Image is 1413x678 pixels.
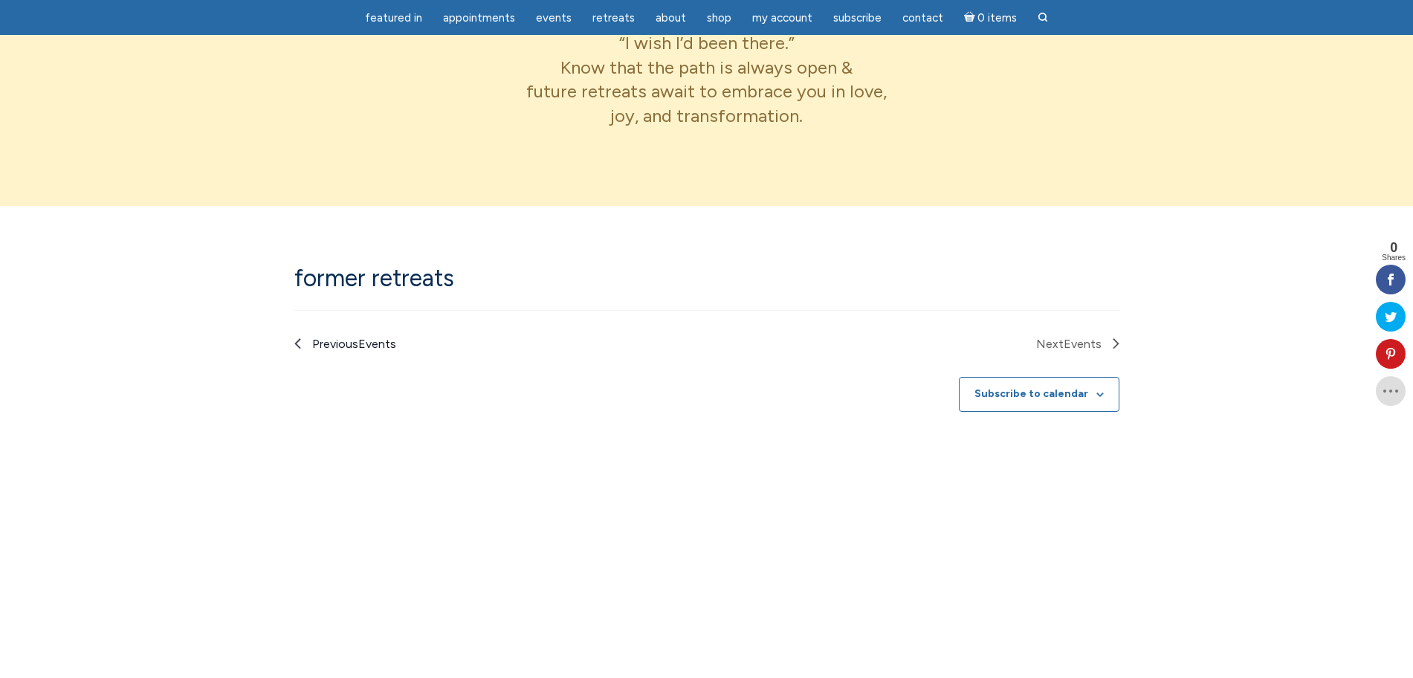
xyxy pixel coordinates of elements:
[527,4,581,33] a: Events
[902,11,943,25] span: Contact
[656,11,686,25] span: About
[707,11,731,25] span: Shop
[752,11,812,25] span: My Account
[893,4,952,33] a: Contact
[365,11,422,25] span: featured in
[294,265,1119,291] h1: Former Retreats
[356,4,431,33] a: featured in
[312,335,396,354] span: Previous
[526,80,887,102] span: future retreats await to embrace you in love,
[964,11,978,25] i: Cart
[619,32,795,54] span: “I wish I’d been there.”
[560,56,853,78] span: Know that the path is always open &
[955,2,1026,33] a: Cart0 items
[536,11,572,25] span: Events
[1382,241,1406,254] span: 0
[647,4,695,33] a: About
[1036,335,1102,354] span: Next
[610,105,803,126] span: joy, and transformation.
[294,335,396,354] a: Previous Events
[434,4,524,33] a: Appointments
[1036,335,1119,354] a: Next Events
[358,337,396,351] span: Events
[1382,254,1406,262] span: Shares
[977,13,1017,24] span: 0 items
[833,11,882,25] span: Subscribe
[698,4,740,33] a: Shop
[743,4,821,33] a: My Account
[974,387,1088,400] button: Subscribe to calendar
[592,11,635,25] span: Retreats
[1064,337,1102,351] span: Events
[443,11,515,25] span: Appointments
[583,4,644,33] a: Retreats
[824,4,890,33] a: Subscribe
